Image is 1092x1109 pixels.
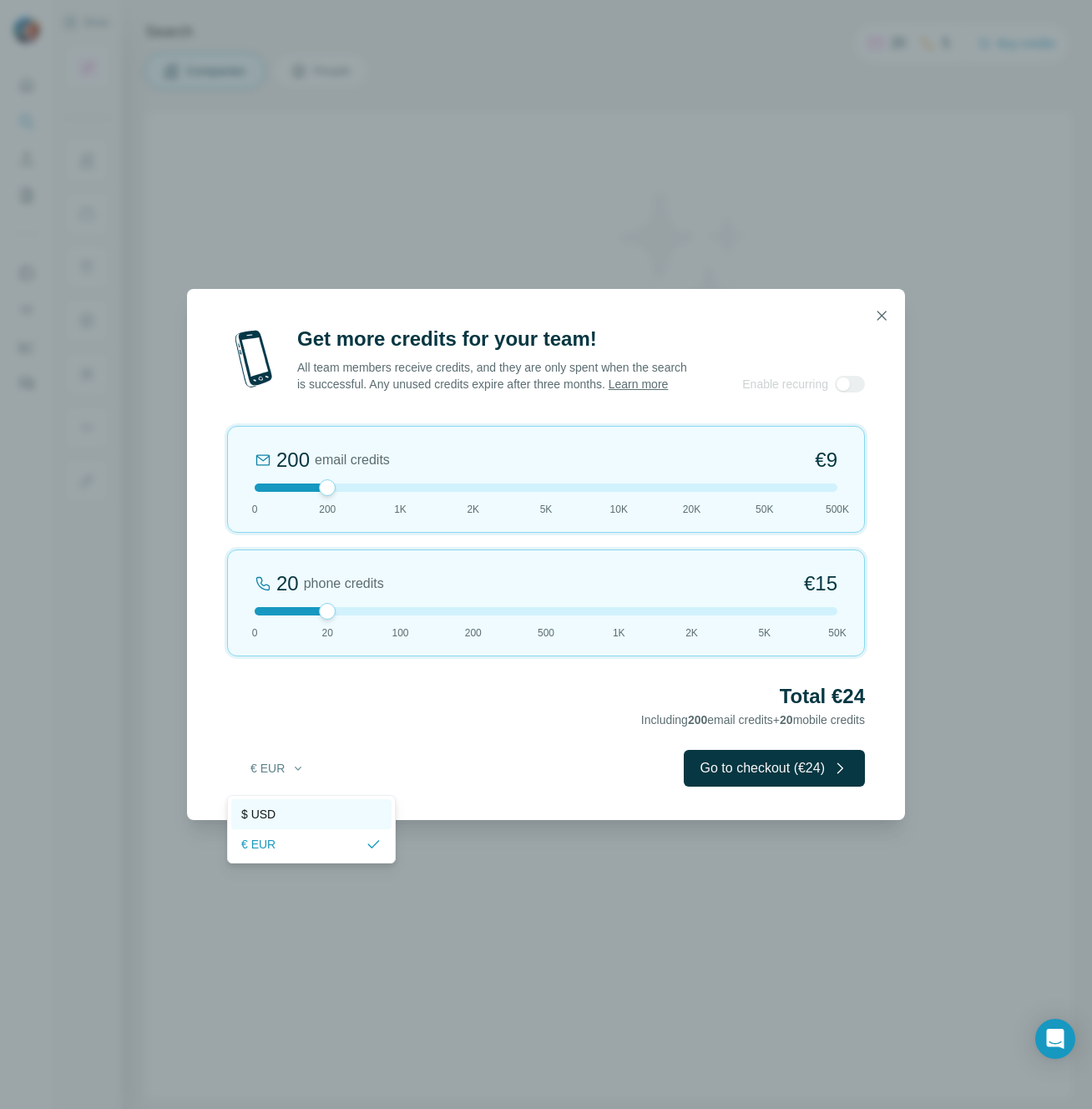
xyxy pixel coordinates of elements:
div: Open Intercom Messenger [1035,1019,1075,1059]
span: Enable recurring [742,376,828,392]
span: 200 [465,625,482,641]
span: 20K [683,502,700,517]
span: 50K [828,625,846,641]
span: phone credits [304,574,384,594]
span: 10K [610,502,628,517]
span: Including email credits + mobile credits [641,713,865,727]
div: 200 [276,447,310,473]
span: 20 [780,713,793,727]
span: €15 [804,570,837,597]
span: 50K [756,502,773,517]
span: 200 [319,502,336,517]
span: email credits [315,450,390,470]
span: €9 [815,447,837,473]
button: Go to checkout (€24) [684,750,865,787]
span: $ USD [241,806,276,823]
span: 2K [467,502,479,517]
p: All team members receive credits, and they are only spent when the search is successful. Any unus... [297,359,689,392]
div: 20 [276,570,299,597]
span: 200 [688,713,707,727]
span: 1K [613,625,625,641]
span: 5K [540,502,553,517]
button: € EUR [239,753,316,783]
span: 100 [392,625,408,641]
span: 500 [538,625,554,641]
span: 5K [758,625,771,641]
span: 2K [685,625,698,641]
span: 20 [322,625,333,641]
span: 500K [826,502,849,517]
a: Learn more [609,377,669,391]
span: 0 [252,502,258,517]
span: 1K [394,502,407,517]
img: mobile-phone [227,326,281,392]
span: 0 [252,625,258,641]
h2: Total €24 [227,683,865,710]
